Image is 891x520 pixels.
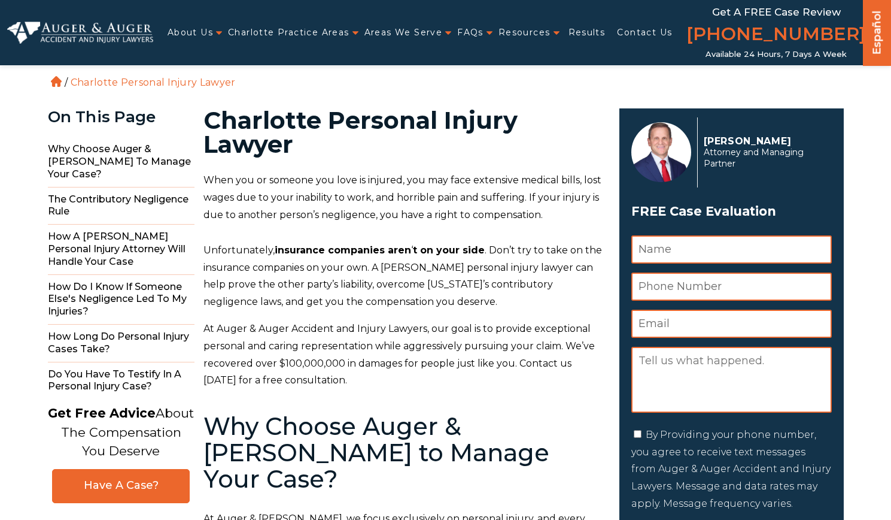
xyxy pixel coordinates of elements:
strong: insurance companies aren [275,244,411,256]
a: Contact Us [617,20,672,45]
a: Areas We Serve [364,20,443,45]
a: Results [568,20,606,45]
span: Do You Have to Testify in a Personal Injury Case? [48,362,194,400]
p: At Auger & Auger Accident and Injury Lawyers, our goal is to provide exceptional personal and car... [203,321,605,389]
span: Why Choose Auger & [PERSON_NAME] to Manage Your Case? [48,137,194,187]
h2: Why Choose Auger & [PERSON_NAME] to Manage Your Case? [203,413,605,492]
p: When you or someone you love is injured, you may face extensive medical bills, lost wages due to ... [203,172,605,223]
span: How Long do Personal Injury Cases Take? [48,325,194,362]
a: [PHONE_NUMBER] [686,21,866,50]
img: Herbert Auger [631,122,691,182]
div: On This Page [48,108,194,126]
h1: Charlotte Personal Injury Lawyer [203,108,605,156]
input: Phone Number [631,273,832,301]
a: About Us [168,20,213,45]
span: FREE Case Evaluation [631,200,832,223]
span: Attorney and Managing Partner [704,147,825,170]
span: Available 24 Hours, 7 Days a Week [705,50,847,59]
img: Auger & Auger Accident and Injury Lawyers Logo [7,22,153,44]
input: Name [631,235,832,264]
span: Get a FREE Case Review [712,6,841,18]
a: Charlotte Practice Areas [228,20,349,45]
p: About The Compensation You Deserve [48,404,194,461]
strong: Get Free Advice [48,406,156,421]
p: [PERSON_NAME] [704,135,825,147]
input: Email [631,310,832,338]
span: How a [PERSON_NAME] Personal Injury Attorney Will Handle Your Case [48,225,194,274]
a: FAQs [457,20,483,45]
span: Have A Case? [65,479,177,492]
li: Charlotte Personal Injury Lawyer [68,77,239,88]
span: The Contributory Negligence Rule [48,188,194,225]
a: Resources [498,20,551,45]
span: How do I Know if Someone Else's Negligence Led to My Injuries? [48,275,194,325]
label: By Providing your phone number, you agree to receive text messages from Auger & Auger Accident an... [631,429,831,509]
a: Home [51,76,62,87]
strong: t on your side [413,244,485,256]
a: Have A Case? [52,469,190,503]
p: Unfortunately, ‘ . Don’t try to take on the insurance companies on your own. A [PERSON_NAME] pers... [203,242,605,311]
